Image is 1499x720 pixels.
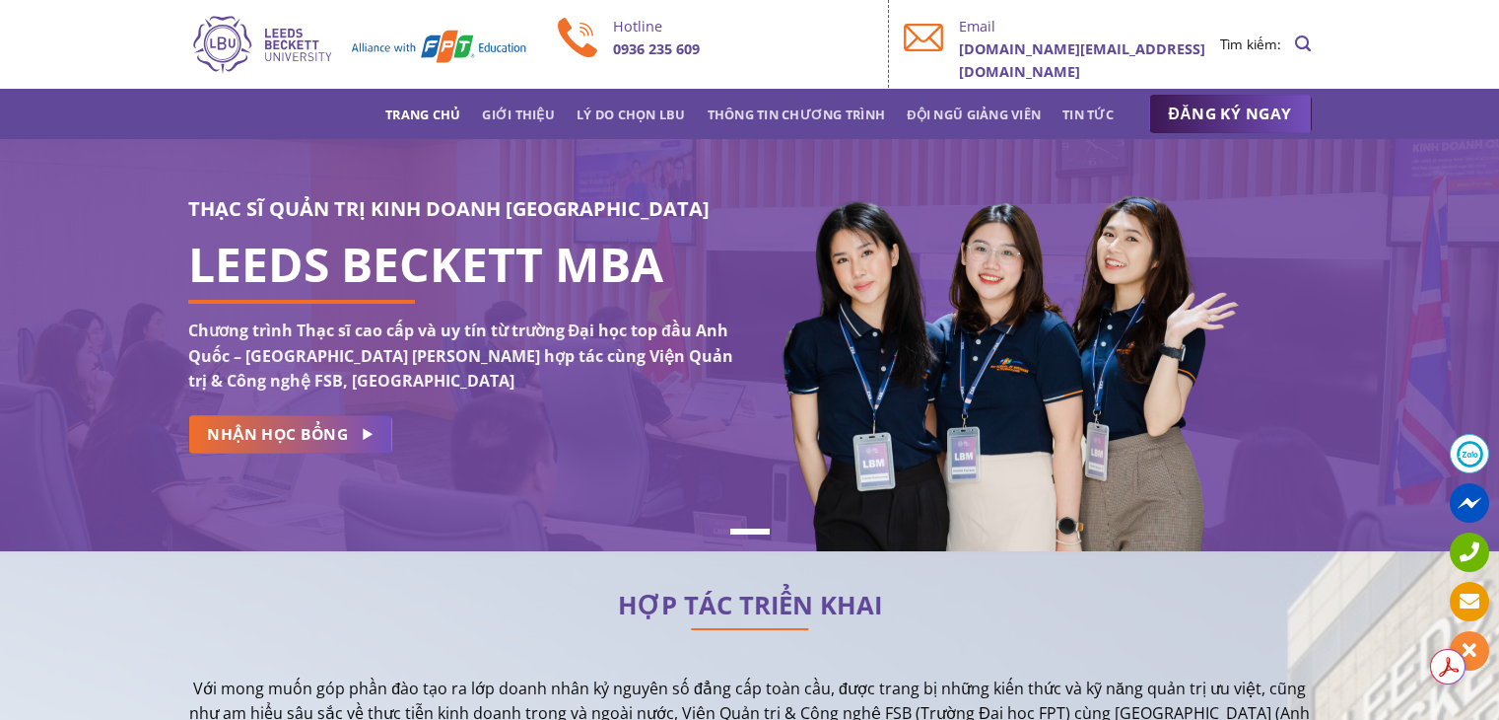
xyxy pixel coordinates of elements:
[385,97,460,132] a: Trang chủ
[188,415,392,454] a: NHẬN HỌC BỔNG
[1149,95,1312,134] a: ĐĂNG KÝ NGAY
[730,529,770,535] li: Page dot 1
[207,422,348,447] span: NHẬN HỌC BỔNG
[1295,25,1311,63] a: Search
[1220,34,1281,55] li: Tìm kiếm:
[188,252,735,276] h1: LEEDS BECKETT MBA
[959,39,1205,81] b: [DOMAIN_NAME][EMAIL_ADDRESS][DOMAIN_NAME]
[188,193,735,225] h3: THẠC SĨ QUẢN TRỊ KINH DOANH [GEOGRAPHIC_DATA]
[1062,97,1114,132] a: Tin tức
[1169,102,1292,126] span: ĐĂNG KÝ NGAY
[959,15,1220,37] p: Email
[188,13,528,76] img: Thạc sĩ Quản trị kinh doanh Quốc tế
[691,628,809,630] img: line-lbu.jpg
[188,596,1312,615] h2: HỢP TÁC TRIỂN KHAI
[482,97,555,132] a: Giới thiệu
[613,39,700,58] b: 0936 235 609
[907,97,1041,132] a: Đội ngũ giảng viên
[188,320,733,392] strong: Chương trình Thạc sĩ cao cấp và uy tín từ trường Đại học top đầu Anh Quốc – [GEOGRAPHIC_DATA] [PE...
[613,15,874,37] p: Hotline
[708,97,886,132] a: Thông tin chương trình
[577,97,686,132] a: Lý do chọn LBU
